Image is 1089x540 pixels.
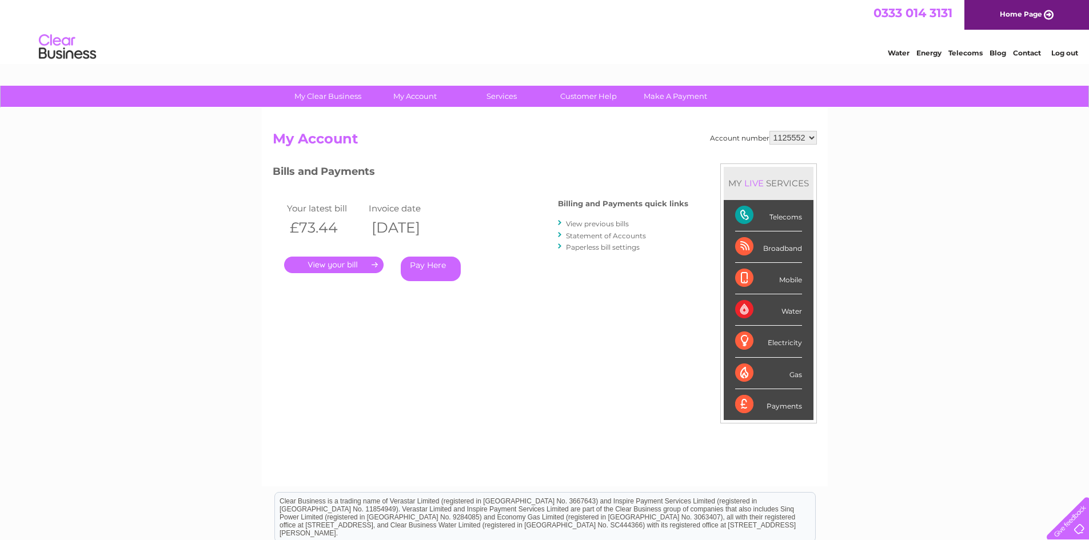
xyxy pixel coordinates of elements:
[281,86,375,107] a: My Clear Business
[916,49,942,57] a: Energy
[366,216,448,239] th: [DATE]
[724,167,813,199] div: MY SERVICES
[273,131,817,153] h2: My Account
[735,389,802,420] div: Payments
[454,86,549,107] a: Services
[566,219,629,228] a: View previous bills
[38,30,97,65] img: logo.png
[948,49,983,57] a: Telecoms
[735,263,802,294] div: Mobile
[628,86,723,107] a: Make A Payment
[566,243,640,251] a: Paperless bill settings
[735,200,802,231] div: Telecoms
[366,201,448,216] td: Invoice date
[284,201,366,216] td: Your latest bill
[558,199,688,208] h4: Billing and Payments quick links
[990,49,1006,57] a: Blog
[1013,49,1041,57] a: Contact
[284,257,384,273] a: .
[284,216,366,239] th: £73.44
[735,326,802,357] div: Electricity
[710,131,817,145] div: Account number
[735,231,802,263] div: Broadband
[735,294,802,326] div: Water
[1051,49,1078,57] a: Log out
[735,358,802,389] div: Gas
[873,6,952,20] a: 0333 014 3131
[368,86,462,107] a: My Account
[541,86,636,107] a: Customer Help
[273,163,688,183] h3: Bills and Payments
[401,257,461,281] a: Pay Here
[566,231,646,240] a: Statement of Accounts
[275,6,815,55] div: Clear Business is a trading name of Verastar Limited (registered in [GEOGRAPHIC_DATA] No. 3667643...
[742,178,766,189] div: LIVE
[888,49,910,57] a: Water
